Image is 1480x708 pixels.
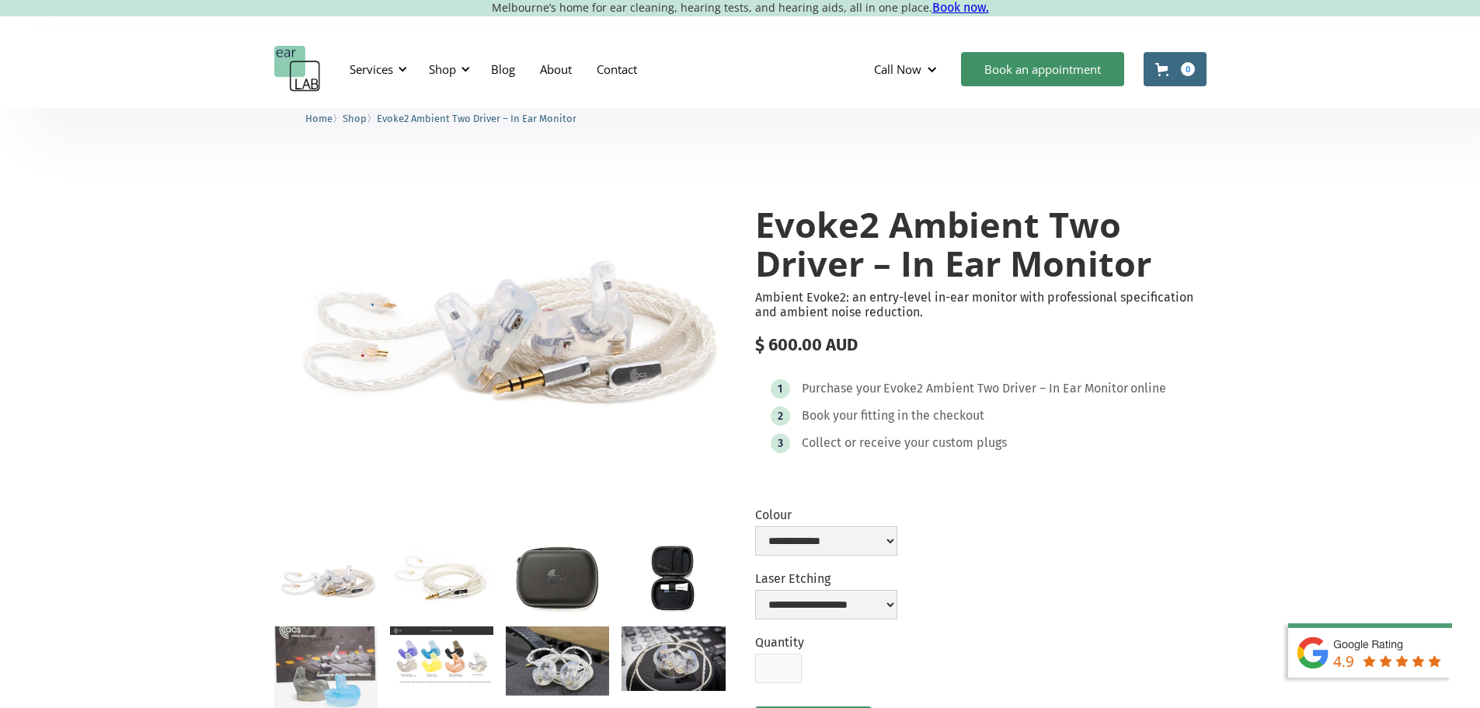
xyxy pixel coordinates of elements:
a: open lightbox [622,626,725,691]
a: home [274,46,321,92]
a: Blog [479,47,528,92]
div: Services [350,61,393,77]
div: Collect or receive your custom plugs [802,435,1007,451]
a: Book an appointment [961,52,1124,86]
div: Shop [420,46,475,92]
a: open lightbox [274,545,378,614]
a: open lightbox [506,626,609,696]
a: open lightbox [274,174,726,475]
h1: Evoke2 Ambient Two Driver – In Ear Monitor [755,205,1207,282]
a: Contact [584,47,649,92]
a: Home [305,110,333,125]
div: Call Now [862,46,953,92]
div: 3 [778,438,783,449]
span: Home [305,113,333,124]
div: Services [340,46,412,92]
div: Purchase your [802,381,881,396]
div: $ 600.00 AUD [755,335,1207,355]
div: Book your fitting in the checkout [802,408,984,424]
label: Colour [755,507,897,522]
a: Open cart [1144,52,1207,86]
span: Shop [343,113,367,124]
div: 1 [778,383,782,395]
p: Ambient Evoke2: an entry-level in-ear monitor with professional specification and ambient noise r... [755,290,1207,319]
div: Evoke2 Ambient Two Driver – In Ear Monitor [883,381,1128,396]
a: open lightbox [506,545,609,613]
div: Call Now [874,61,921,77]
label: Quantity [755,635,804,650]
a: open lightbox [390,626,493,684]
a: Evoke2 Ambient Two Driver – In Ear Monitor [377,110,576,125]
a: About [528,47,584,92]
li: 〉 [343,110,377,127]
li: 〉 [305,110,343,127]
div: 0 [1181,62,1195,76]
a: open lightbox [622,545,725,613]
div: 2 [778,410,783,422]
img: Evoke2 Ambient Two Driver – In Ear Monitor [274,174,726,475]
a: Shop [343,110,367,125]
span: Evoke2 Ambient Two Driver – In Ear Monitor [377,113,576,124]
div: online [1130,381,1166,396]
div: Shop [429,61,456,77]
label: Laser Etching [755,571,897,586]
a: open lightbox [390,545,493,609]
